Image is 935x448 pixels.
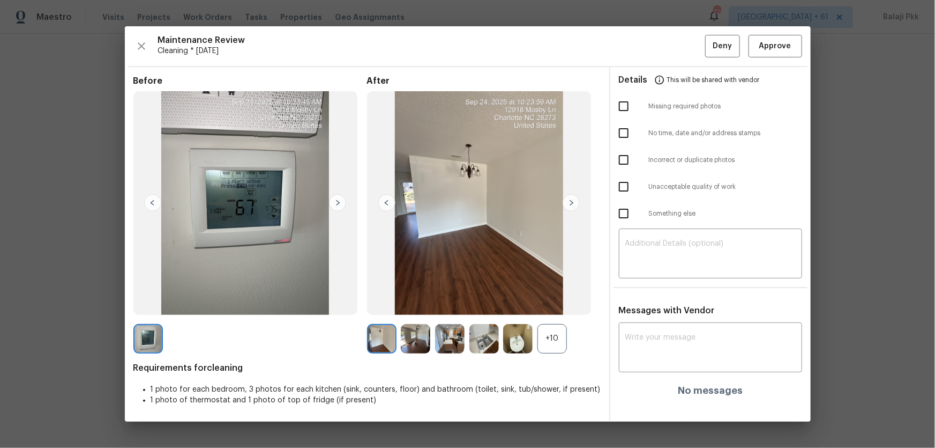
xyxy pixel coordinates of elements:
[649,182,802,192] span: Unacceptable quality of work
[713,40,732,53] span: Deny
[151,395,601,406] li: 1 photo of thermostat and 1 photo of top of fridge (if present)
[329,194,346,211] img: right-chevron-button-url
[158,35,705,46] span: Maintenance Review
[610,146,811,173] div: Incorrect or duplicate photos
[367,76,601,86] span: After
[610,120,811,146] div: No time, date and/or address stamps
[378,194,395,211] img: left-chevron-button-url
[619,67,648,93] span: Details
[133,76,367,86] span: Before
[649,156,802,165] span: Incorrect or duplicate photos
[563,194,580,211] img: right-chevron-button-url
[610,93,811,120] div: Missing required photos
[649,102,802,111] span: Missing required photos
[158,46,705,56] span: Cleaning * [DATE]
[649,129,802,138] span: No time, date and/or address stamps
[537,324,567,354] div: +10
[759,40,791,53] span: Approve
[705,35,740,58] button: Deny
[749,35,802,58] button: Approve
[667,67,760,93] span: This will be shared with vendor
[649,209,802,218] span: Something else
[610,173,811,200] div: Unacceptable quality of work
[678,385,743,396] h4: No messages
[151,384,601,395] li: 1 photo for each bedroom, 3 photos for each kitchen (sink, counters, floor) and bathroom (toilet,...
[144,194,161,211] img: left-chevron-button-url
[133,363,601,373] span: Requirements for cleaning
[610,200,811,227] div: Something else
[619,306,715,315] span: Messages with Vendor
